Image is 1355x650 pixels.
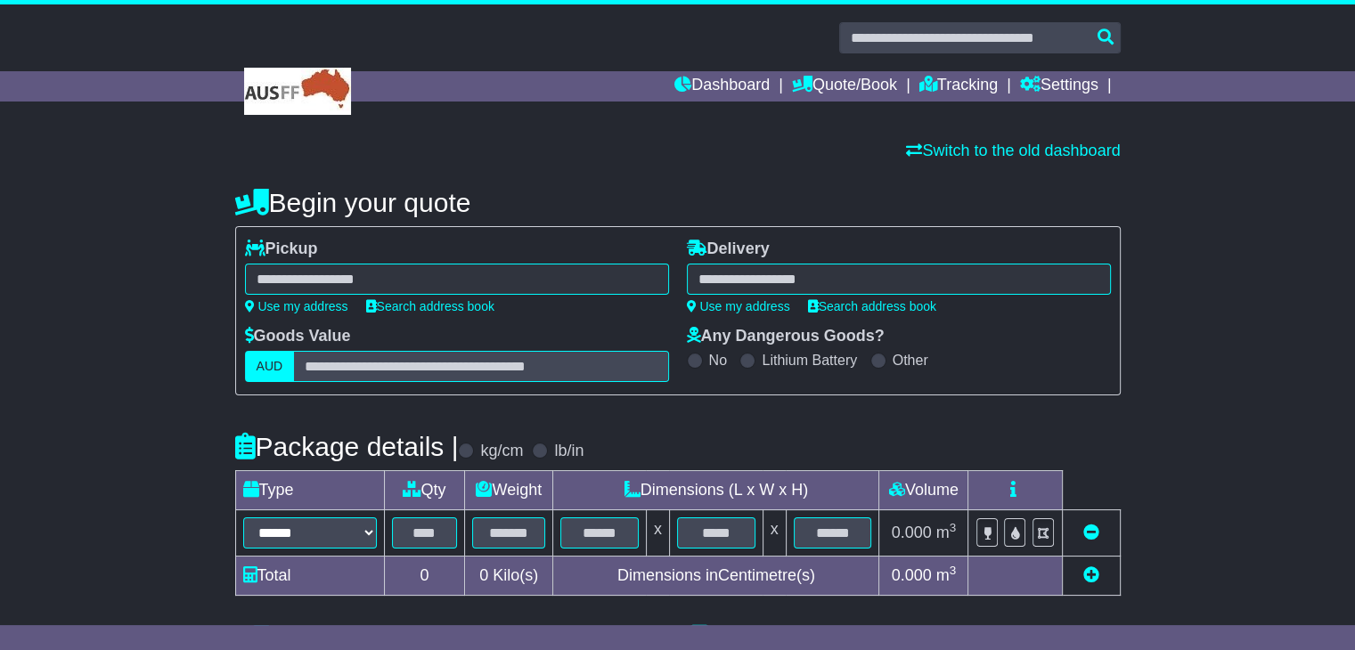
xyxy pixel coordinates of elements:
a: Settings [1020,71,1098,102]
span: m [936,524,957,541]
a: Tracking [919,71,998,102]
td: Type [235,471,384,510]
td: Dimensions (L x W x H) [553,471,879,510]
a: Search address book [366,299,494,313]
label: Delivery [687,240,770,259]
label: AUD [245,351,295,382]
a: Search address book [808,299,936,313]
a: Add new item [1083,566,1099,584]
span: m [936,566,957,584]
img: RKH Enterprises Pty Ltd [244,68,351,115]
a: Switch to the old dashboard [906,142,1120,159]
h4: Begin your quote [235,188,1121,217]
label: Any Dangerous Goods? [687,327,885,346]
span: 0.000 [892,524,932,541]
td: Qty [384,471,465,510]
td: Weight [465,471,553,510]
label: No [709,352,727,369]
span: 0.000 [892,566,932,584]
label: lb/in [554,442,584,461]
span: 0 [479,566,488,584]
a: Use my address [245,299,348,313]
td: x [646,510,669,557]
td: Kilo(s) [465,557,553,596]
label: kg/cm [480,442,523,461]
h4: Package details | [235,432,459,461]
td: Dimensions in Centimetre(s) [553,557,879,596]
label: Lithium Battery [762,352,857,369]
a: Remove this item [1083,524,1099,541]
label: Pickup [245,240,318,259]
label: Goods Value [245,327,351,346]
label: Other [893,352,928,369]
td: 0 [384,557,465,596]
td: x [763,510,786,557]
sup: 3 [950,564,957,577]
a: Quote/Book [792,71,897,102]
sup: 3 [950,521,957,534]
td: Total [235,557,384,596]
td: Volume [879,471,968,510]
a: Dashboard [674,71,770,102]
a: Use my address [687,299,790,313]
